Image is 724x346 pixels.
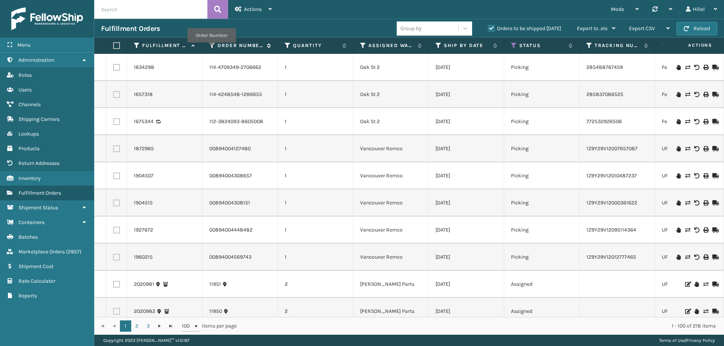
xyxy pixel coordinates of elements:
i: Mark as Shipped [712,119,717,124]
a: 285837086525 [586,91,623,98]
a: 1927672 [134,226,153,234]
td: Picking [504,108,580,135]
i: Mark as Shipped [712,227,717,233]
i: Print Label [703,146,708,151]
td: [PERSON_NAME] Parts [353,271,429,298]
i: Print Label [703,65,708,70]
td: Assigned [504,298,580,325]
a: 00894004569743 [209,253,252,261]
i: Change shipping [685,200,690,206]
i: On Hold [676,65,681,70]
a: 1Z9Y29V12007657087 [586,145,638,152]
label: Quantity [293,42,339,49]
td: Picking [504,244,580,271]
td: 1 [278,81,353,108]
a: 772532926506 [586,118,622,125]
i: Void Label [694,200,699,206]
td: [DATE] [429,108,504,135]
td: 2 [278,298,353,325]
td: [DATE] [429,54,504,81]
span: Inventory [18,175,41,181]
a: 1 [120,320,131,332]
span: Fulfillment Orders [18,190,61,196]
td: 1 [278,189,353,216]
span: Users [18,87,32,93]
a: 1Z9Y29V12012777465 [586,254,636,260]
span: Batches [18,234,38,240]
i: On Hold [676,119,681,124]
i: Print Label [703,227,708,233]
i: Mark as Shipped [712,65,717,70]
a: 3 [143,320,154,332]
i: On Hold [676,173,681,178]
td: Assigned [504,271,580,298]
span: Actions [664,39,717,52]
span: Administration [18,57,54,63]
i: On Hold [694,309,699,314]
a: 1960215 [134,253,153,261]
i: Void Label [694,255,699,260]
span: Go to the last page [168,323,174,329]
i: On Hold [676,200,681,206]
i: On Hold [694,282,699,287]
td: Picking [504,135,580,162]
td: Picking [504,81,580,108]
i: On Hold [676,227,681,233]
a: Go to the last page [165,320,176,332]
span: items per page [182,320,237,332]
a: Terms of Use [659,338,685,343]
i: Change shipping [685,92,690,97]
a: 1904515 [134,199,153,207]
td: 1 [278,108,353,135]
td: Picking [504,162,580,189]
i: Mark as Shipped [712,173,717,178]
i: Void Label [694,119,699,124]
button: Reload [676,22,717,35]
i: Mark as Shipped [712,92,717,97]
td: [DATE] [429,81,504,108]
a: 1634298 [134,64,154,71]
i: Void Label [694,146,699,151]
td: 2 [278,271,353,298]
td: Picking [504,189,580,216]
label: Status [519,42,565,49]
i: Void Label [694,173,699,178]
i: Mark as Shipped [712,146,717,151]
td: Vancouver Remco [353,135,429,162]
div: 1 - 100 of 218 items [247,322,716,330]
span: Rate Calculator [18,278,55,284]
td: Vancouver Remco [353,189,429,216]
i: Change shipping [703,282,708,287]
td: [DATE] [429,162,504,189]
i: Edit [685,309,690,314]
a: 00894004308657 [209,172,252,180]
img: logo [11,8,83,30]
span: ( 2957 ) [66,248,81,255]
span: Export CSV [629,25,655,32]
span: Return Addresses [18,160,60,166]
i: Change shipping [685,65,690,70]
label: Tracking Number [595,42,640,49]
i: Change shipping [685,146,690,151]
span: Reports [18,293,37,299]
i: Void Label [694,92,699,97]
a: 114-4709349-2706662 [209,64,261,71]
td: [DATE] [429,216,504,244]
i: Change shipping [685,255,690,260]
p: Copyright 2023 [PERSON_NAME]™ v 1.0.187 [103,335,190,346]
a: 114-4248548-1286655 [209,91,262,98]
a: 2020981 [134,280,154,288]
td: 1 [278,54,353,81]
span: Marketplace Orders [18,248,65,255]
a: Privacy Policy [686,338,715,343]
a: 285488767459 [586,64,623,70]
i: Mark as Shipped [712,255,717,260]
td: Oak St 2 [353,81,429,108]
a: 1657318 [134,91,153,98]
i: Mark as Shipped [712,200,717,206]
i: Mark as Shipped [712,282,717,287]
td: [DATE] [429,244,504,271]
a: 1675344 [134,118,153,125]
td: 1 [278,244,353,271]
td: [DATE] [429,271,504,298]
